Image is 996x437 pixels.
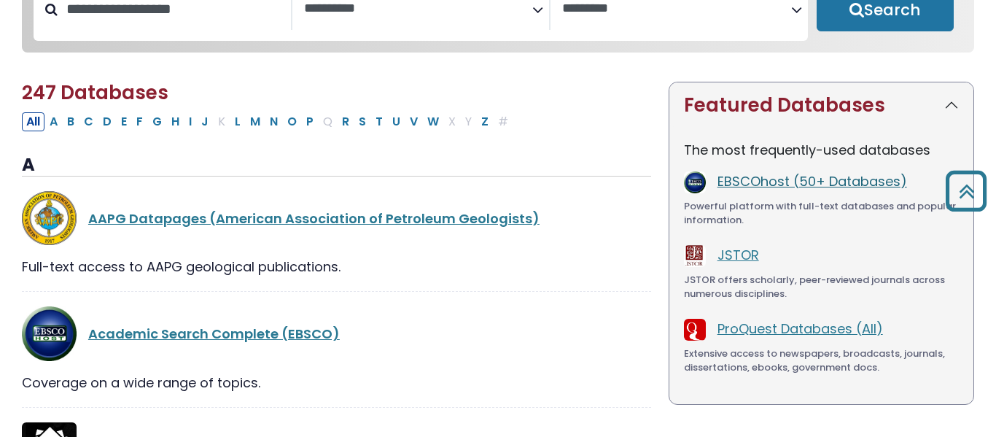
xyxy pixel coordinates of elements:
[22,112,514,130] div: Alpha-list to filter by first letter of database name
[45,112,62,131] button: Filter Results A
[562,1,791,17] textarea: Search
[405,112,422,131] button: Filter Results V
[132,112,147,131] button: Filter Results F
[354,112,370,131] button: Filter Results S
[167,112,184,131] button: Filter Results H
[148,112,166,131] button: Filter Results G
[265,112,282,131] button: Filter Results N
[304,1,533,17] textarea: Search
[22,257,651,276] div: Full-text access to AAPG geological publications.
[98,112,116,131] button: Filter Results D
[63,112,79,131] button: Filter Results B
[22,373,651,392] div: Coverage on a wide range of topics.
[246,112,265,131] button: Filter Results M
[117,112,131,131] button: Filter Results E
[88,325,340,343] a: Academic Search Complete (EBSCO)
[388,112,405,131] button: Filter Results U
[79,112,98,131] button: Filter Results C
[283,112,301,131] button: Filter Results O
[184,112,196,131] button: Filter Results I
[684,140,959,160] p: The most frequently-used databases
[22,155,651,177] h3: A
[477,112,493,131] button: Filter Results Z
[669,82,973,128] button: Featured Databases
[717,172,907,190] a: EBSCOhost (50+ Databases)
[684,347,959,375] div: Extensive access to newspapers, broadcasts, journals, dissertations, ebooks, government docs.
[684,273,959,301] div: JSTOR offers scholarly, peer-reviewed journals across numerous disciplines.
[717,320,883,338] a: ProQuest Databases (All)
[197,112,213,131] button: Filter Results J
[338,112,354,131] button: Filter Results R
[230,112,245,131] button: Filter Results L
[940,177,992,204] a: Back to Top
[371,112,387,131] button: Filter Results T
[717,246,759,264] a: JSTOR
[88,209,540,228] a: AAPG Datapages (American Association of Petroleum Geologists)
[22,112,44,131] button: All
[302,112,318,131] button: Filter Results P
[22,80,168,106] span: 247 Databases
[423,112,443,131] button: Filter Results W
[684,199,959,228] div: Powerful platform with full-text databases and popular information.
